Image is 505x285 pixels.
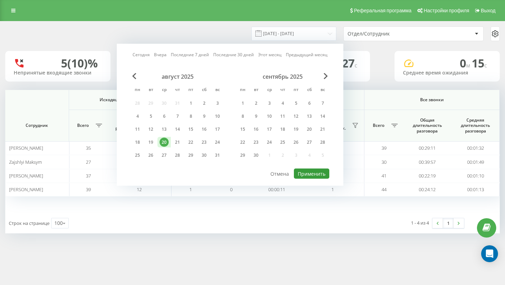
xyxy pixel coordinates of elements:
[146,151,155,160] div: 26
[200,125,209,134] div: 16
[238,151,247,160] div: 29
[316,111,329,122] div: вс 14 сент. 2025 г.
[403,155,452,169] td: 00:39:57
[265,99,274,108] div: 3
[276,98,289,109] div: чт 4 сент. 2025 г.
[264,85,275,96] abbr: среда
[73,123,94,128] span: Всего
[211,111,224,122] div: вс 10 авг. 2025 г.
[159,85,169,96] abbr: среда
[133,138,142,147] div: 18
[160,125,169,134] div: 13
[146,112,155,121] div: 5
[451,141,500,155] td: 00:01:32
[354,8,411,13] span: Реферальная программа
[157,124,171,135] div: ср 13 авг. 2025 г.
[294,169,329,179] button: Применить
[263,98,276,109] div: ср 3 сент. 2025 г.
[252,183,301,196] td: 00:00:11
[12,123,62,128] span: Сотрудник
[249,150,263,161] div: вт 30 сент. 2025 г.
[472,56,487,71] span: 15
[213,151,222,160] div: 31
[251,138,261,147] div: 23
[213,112,222,121] div: 10
[263,111,276,122] div: ср 10 сент. 2025 г.
[409,117,446,134] span: Общая длительность разговора
[186,112,195,121] div: 8
[355,61,357,69] span: c
[304,85,315,96] abbr: суббота
[331,186,334,193] span: 1
[318,112,327,121] div: 14
[424,8,469,13] span: Настройки профиля
[317,85,328,96] abbr: воскресенье
[133,51,150,58] a: Сегодня
[276,137,289,148] div: чт 25 сент. 2025 г.
[316,98,329,109] div: вс 7 сент. 2025 г.
[173,125,182,134] div: 14
[200,138,209,147] div: 23
[291,85,301,96] abbr: пятница
[460,56,472,71] span: 0
[144,111,157,122] div: вт 5 авг. 2025 г.
[184,98,197,109] div: пт 1 авг. 2025 г.
[189,186,192,193] span: 1
[382,159,386,165] span: 30
[236,150,249,161] div: пн 29 сент. 2025 г.
[249,98,263,109] div: вт 2 сент. 2025 г.
[258,51,282,58] a: Этот месяц
[86,186,91,193] span: 39
[278,138,287,147] div: 25
[276,124,289,135] div: чт 18 сент. 2025 г.
[197,124,211,135] div: сб 16 авг. 2025 г.
[263,137,276,148] div: ср 24 сент. 2025 г.
[146,85,156,96] abbr: вторник
[249,137,263,148] div: вт 23 сент. 2025 г.
[236,137,249,148] div: пн 22 сент. 2025 г.
[184,137,197,148] div: пт 22 авг. 2025 г.
[289,98,303,109] div: пт 5 сент. 2025 г.
[171,111,184,122] div: чт 7 авг. 2025 г.
[289,111,303,122] div: пт 12 сент. 2025 г.
[382,186,386,193] span: 44
[186,151,195,160] div: 29
[131,150,144,161] div: пн 25 авг. 2025 г.
[251,125,261,134] div: 16
[451,169,500,183] td: 00:01:10
[237,85,248,96] abbr: понедельник
[173,112,182,121] div: 7
[291,138,301,147] div: 26
[238,125,247,134] div: 15
[238,138,247,147] div: 22
[146,125,155,134] div: 12
[230,186,233,193] span: 0
[265,138,274,147] div: 24
[160,112,169,121] div: 6
[303,137,316,148] div: сб 27 сент. 2025 г.
[186,125,195,134] div: 15
[54,220,63,227] div: 100
[197,98,211,109] div: сб 2 авг. 2025 г.
[451,155,500,169] td: 00:01:49
[236,98,249,109] div: пн 1 сент. 2025 г.
[318,99,327,108] div: 7
[303,111,316,122] div: сб 13 сент. 2025 г.
[265,125,274,134] div: 17
[131,137,144,148] div: пн 18 авг. 2025 г.
[199,85,209,96] abbr: суббота
[172,85,183,96] abbr: четверг
[403,141,452,155] td: 00:29:11
[9,173,43,179] span: [PERSON_NAME]
[368,123,389,128] span: Всего
[9,220,49,226] span: Строк на странице
[131,111,144,122] div: пн 4 авг. 2025 г.
[197,111,211,122] div: сб 9 авг. 2025 г.
[403,169,452,183] td: 00:22:19
[157,111,171,122] div: ср 6 авг. 2025 г.
[213,51,254,58] a: Последние 30 дней
[154,51,167,58] a: Вчера
[211,137,224,148] div: вс 24 авг. 2025 г.
[157,137,171,148] div: ср 20 авг. 2025 г.
[481,8,496,13] span: Выход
